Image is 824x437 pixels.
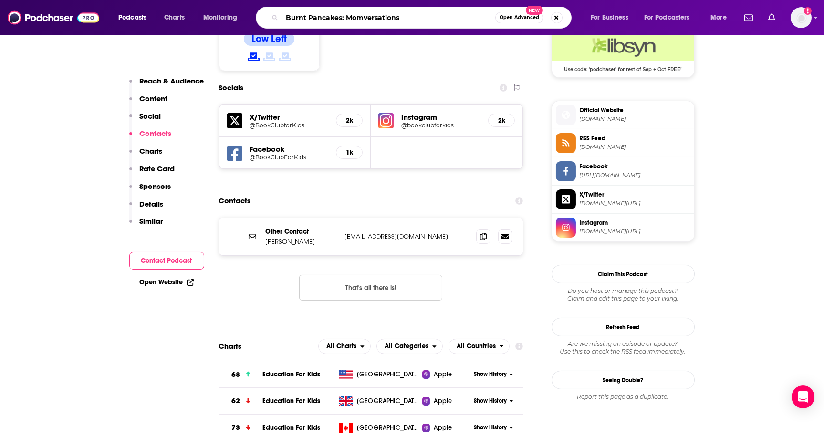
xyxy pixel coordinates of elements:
a: Facebook[URL][DOMAIN_NAME] [556,161,690,181]
span: https://www.facebook.com/BookClubForKids [580,172,690,179]
button: Contacts [129,129,172,146]
div: Open Intercom Messenger [792,385,814,408]
button: Similar [129,217,163,234]
div: Claim and edit this page to your liking. [552,287,695,302]
button: open menu [584,10,640,25]
button: Show History [470,397,516,405]
button: open menu [318,339,371,354]
a: @BookClubforKids [250,122,329,129]
h3: 73 [231,422,240,433]
span: Canada [357,423,419,433]
button: Nothing here. [299,275,442,301]
a: @BookClubForKids [250,154,329,161]
span: Facebook [580,162,690,171]
h5: Instagram [401,113,480,122]
a: [GEOGRAPHIC_DATA] [335,423,422,433]
span: Do you host or manage this podcast? [552,287,695,295]
span: Open Advanced [500,15,539,20]
a: Education For Kids [262,397,321,405]
button: Details [129,199,164,217]
p: Rate Card [140,164,175,173]
button: Show History [470,424,516,432]
span: Show History [474,370,507,378]
span: RSS Feed [580,134,690,143]
p: Similar [140,217,163,226]
span: All Charts [326,343,356,350]
h2: Socials [219,79,244,97]
a: [GEOGRAPHIC_DATA] [335,396,422,406]
p: Details [140,199,164,208]
h5: 2k [344,116,355,125]
a: [GEOGRAPHIC_DATA] [335,370,422,379]
span: bookclubforkids.org [580,115,690,123]
button: Sponsors [129,182,171,199]
span: For Business [591,11,628,24]
span: Apple [434,423,452,433]
button: open menu [112,10,159,25]
h2: Countries [449,339,510,354]
span: Official Website [580,106,690,114]
span: New [526,6,543,15]
a: Open Website [140,278,194,286]
button: open menu [376,339,443,354]
h5: 2k [496,116,507,125]
span: Logged in as alignPR [791,7,812,28]
h2: Charts [219,342,242,351]
button: Charts [129,146,163,164]
span: United Kingdom [357,396,419,406]
span: Apple [434,370,452,379]
h5: X/Twitter [250,113,329,122]
p: Sponsors [140,182,171,191]
h3: 68 [231,369,240,380]
p: Reach & Audience [140,76,204,85]
button: Reach & Audience [129,76,204,94]
span: twitter.com/BookClubforKids [580,200,690,207]
span: Apple [434,396,452,406]
a: X/Twitter[DOMAIN_NAME][URL] [556,189,690,209]
img: iconImage [378,113,394,128]
button: Open AdvancedNew [495,12,543,23]
div: Are we missing an episode or update? Use this to check the RSS feed immediately. [552,340,695,355]
button: Show History [470,370,516,378]
button: Claim This Podcast [552,265,695,283]
img: Libsyn Deal: Use code: 'podchaser' for rest of Sep + Oct FREE! [552,32,694,61]
button: Show profile menu [791,7,812,28]
span: Show History [474,424,507,432]
h5: 1k [344,148,355,156]
p: [PERSON_NAME] [266,238,337,246]
span: instagram.com/bookclubforkids [580,228,690,235]
a: Apple [422,396,470,406]
p: [EMAIL_ADDRESS][DOMAIN_NAME] [345,232,469,240]
a: Show notifications dropdown [741,10,757,26]
a: Seeing Double? [552,371,695,389]
p: Other Contact [266,228,337,236]
p: Social [140,112,161,121]
span: Charts [164,11,185,24]
a: Show notifications dropdown [764,10,779,26]
div: Search podcasts, credits, & more... [265,7,581,29]
span: Education For Kids [262,424,321,432]
span: X/Twitter [580,190,690,199]
span: More [710,11,727,24]
img: Podchaser - Follow, Share and Rate Podcasts [8,9,99,27]
a: RSS Feed[DOMAIN_NAME] [556,133,690,153]
a: @bookclubforkids [401,122,480,129]
span: bookclubforkids.libsyn.com [580,144,690,151]
a: Education For Kids [262,370,321,378]
h5: Facebook [250,145,329,154]
a: 68 [219,362,262,388]
button: Rate Card [129,164,175,182]
h2: Contacts [219,192,251,210]
a: Apple [422,423,470,433]
button: Refresh Feed [552,318,695,336]
a: Charts [158,10,190,25]
span: All Categories [385,343,428,350]
span: Instagram [580,218,690,227]
span: Podcasts [118,11,146,24]
span: Monitoring [203,11,237,24]
span: Show History [474,397,507,405]
button: open menu [449,339,510,354]
span: Use code: 'podchaser' for rest of Sep + Oct FREE! [552,61,694,73]
img: User Profile [791,7,812,28]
